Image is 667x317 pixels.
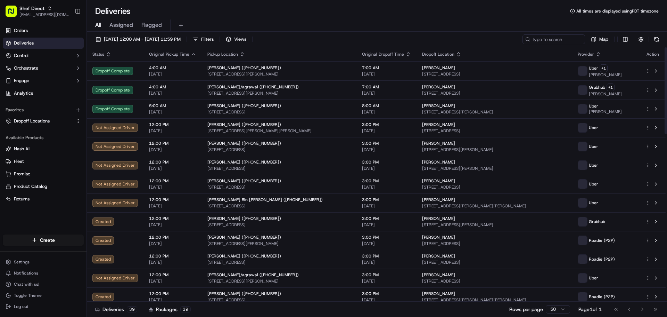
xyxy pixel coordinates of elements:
[14,90,33,96] span: Analytics
[14,196,30,202] span: Returns
[600,64,608,72] button: +1
[95,306,137,313] div: Deliveries
[207,122,281,127] span: [PERSON_NAME] ([PHONE_NUMBER])
[362,147,411,152] span: [DATE]
[207,184,351,190] span: [STREET_ADDRESS]
[207,253,281,259] span: [PERSON_NAME] ([PHONE_NUMBER])
[509,306,543,313] p: Rows per page
[3,302,84,311] button: Log out
[422,122,455,127] span: [PERSON_NAME]
[149,141,196,146] span: 12:00 PM
[422,203,567,209] span: [STREET_ADDRESS][PERSON_NAME][PERSON_NAME]
[362,51,404,57] span: Original Dropoff Time
[14,53,28,59] span: Control
[588,34,611,44] button: Map
[422,197,455,203] span: [PERSON_NAME]
[422,166,567,171] span: [STREET_ADDRESS][PERSON_NAME]
[149,184,196,190] span: [DATE]
[362,216,411,221] span: 3:00 PM
[645,51,660,57] div: Action
[589,144,598,149] span: Uber
[589,163,598,168] span: Uber
[422,84,455,90] span: [PERSON_NAME]
[362,109,411,115] span: [DATE]
[14,282,39,287] span: Chat with us!
[19,12,69,17] span: [EMAIL_ADDRESS][DOMAIN_NAME]
[127,306,137,312] div: 39
[362,128,411,134] span: [DATE]
[422,147,567,152] span: [STREET_ADDRESS][PERSON_NAME]
[14,293,42,298] span: Toggle Theme
[6,158,81,165] a: Fleet
[362,278,411,284] span: [DATE]
[3,3,72,19] button: Shef Direct[EMAIL_ADDRESS][DOMAIN_NAME]
[149,291,196,296] span: 12:00 PM
[3,268,84,278] button: Notifications
[207,297,351,303] span: [STREET_ADDRESS]
[207,216,281,221] span: [PERSON_NAME] ([PHONE_NUMBER])
[149,272,196,278] span: 12:00 PM
[362,241,411,246] span: [DATE]
[180,306,191,312] div: 39
[422,216,455,221] span: [PERSON_NAME]
[422,128,567,134] span: [STREET_ADDRESS]
[589,219,605,224] span: Grubhub
[207,235,281,240] span: [PERSON_NAME] ([PHONE_NUMBER])
[14,259,30,265] span: Settings
[207,260,351,265] span: [STREET_ADDRESS]
[422,159,455,165] span: [PERSON_NAME]
[149,71,196,77] span: [DATE]
[422,178,455,184] span: [PERSON_NAME]
[3,88,84,99] a: Analytics
[207,272,299,278] span: [PERSON_NAME]/agrawal ([PHONE_NUMBER])
[149,241,196,246] span: [DATE]
[19,5,44,12] button: Shef Direct
[207,222,351,228] span: [STREET_ADDRESS]
[3,104,84,116] div: Favorites
[40,237,55,244] span: Create
[422,297,567,303] span: [STREET_ADDRESS][PERSON_NAME][PERSON_NAME]
[362,291,411,296] span: 3:00 PM
[207,65,281,71] span: [PERSON_NAME] ([PHONE_NUMBER])
[149,222,196,228] span: [DATE]
[223,34,249,44] button: Views
[207,291,281,296] span: [PERSON_NAME] ([PHONE_NUMBER])
[3,38,84,49] a: Deliveries
[207,203,351,209] span: [STREET_ADDRESS]
[3,257,84,267] button: Settings
[422,103,455,109] span: [PERSON_NAME]
[362,260,411,265] span: [DATE]
[3,235,84,246] button: Create
[14,158,24,165] span: Fleet
[422,222,567,228] span: [STREET_ADDRESS][PERSON_NAME]
[589,65,598,71] span: Uber
[104,36,181,42] span: [DATE] 12:00 AM - [DATE] 11:59 PM
[3,75,84,86] button: Engage
[362,159,411,165] span: 3:00 PM
[95,6,131,17] h1: Deliveries
[3,193,84,205] button: Returns
[589,294,615,300] span: Roadie (P2P)
[422,272,455,278] span: [PERSON_NAME]
[362,166,411,171] span: [DATE]
[149,159,196,165] span: 12:00 PM
[3,156,84,167] button: Fleet
[92,51,104,57] span: Status
[3,63,84,74] button: Orchestrate
[234,36,246,42] span: Views
[6,196,81,202] a: Returns
[149,306,191,313] div: Packages
[589,200,598,206] span: Uber
[422,51,454,57] span: Dropoff Location
[207,109,351,115] span: [STREET_ADDRESS]
[589,275,598,281] span: Uber
[207,147,351,152] span: [STREET_ADDRESS]
[362,203,411,209] span: [DATE]
[362,272,411,278] span: 3:00 PM
[607,84,615,91] button: +1
[149,65,196,71] span: 4:00 AM
[422,65,455,71] span: [PERSON_NAME]
[207,90,351,96] span: [STREET_ADDRESS][PERSON_NAME]
[362,84,411,90] span: 7:00 AM
[149,128,196,134] span: [DATE]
